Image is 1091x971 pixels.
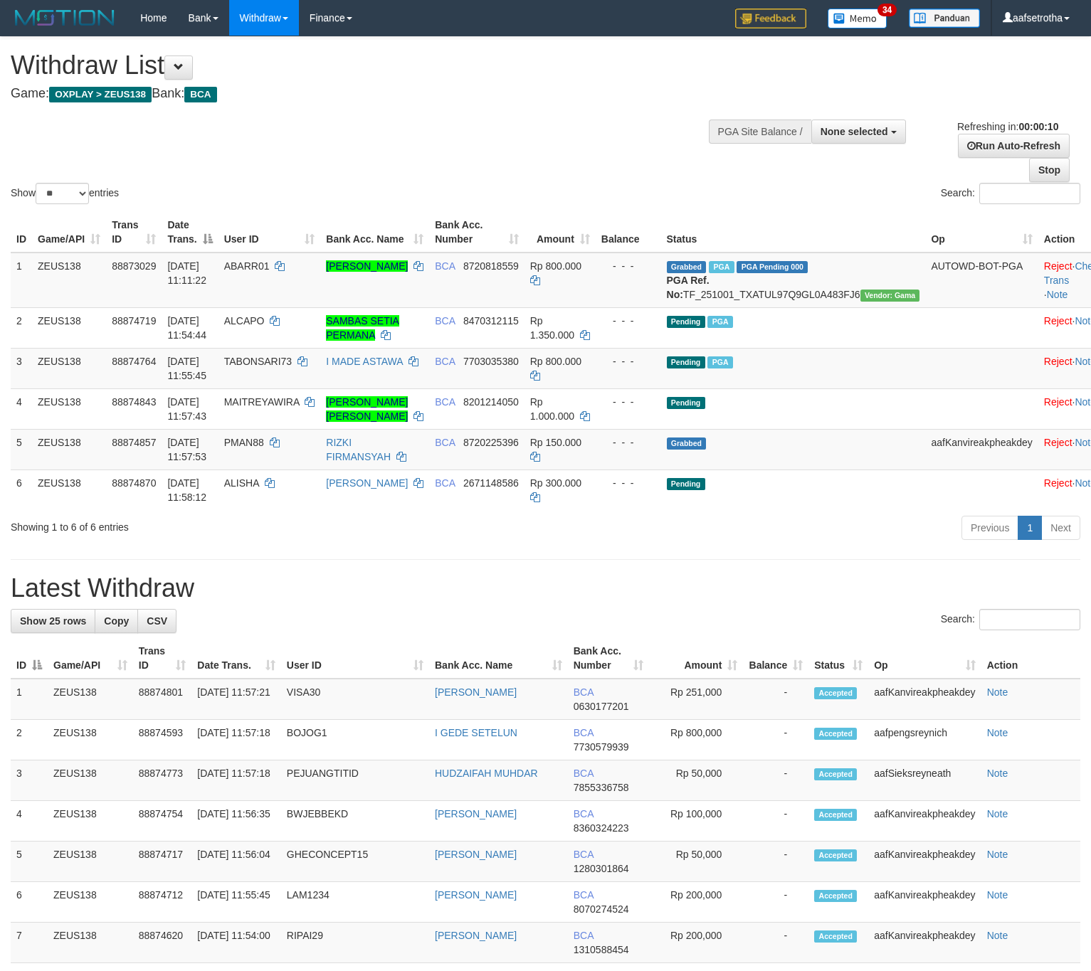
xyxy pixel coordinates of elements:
[574,903,629,915] span: Copy 8070274524 to clipboard
[1044,260,1072,272] a: Reject
[814,809,857,821] span: Accepted
[1044,315,1072,327] a: Reject
[574,782,629,793] span: Copy 7855336758 to clipboard
[979,183,1080,204] input: Search:
[574,863,629,874] span: Copy 1280301864 to clipboard
[860,290,920,302] span: Vendor URL: https://trx31.1velocity.biz
[435,686,517,698] a: [PERSON_NAME]
[709,120,811,144] div: PGA Site Balance /
[429,638,568,679] th: Bank Acc. Name: activate to sort column ascending
[530,356,581,367] span: Rp 800.000
[167,356,206,381] span: [DATE] 11:55:45
[667,316,705,328] span: Pending
[133,760,192,801] td: 88874773
[167,260,206,286] span: [DATE] 11:11:22
[133,923,192,963] td: 88874620
[601,354,655,368] div: - - -
[435,260,455,272] span: BCA
[649,801,743,842] td: Rp 100,000
[11,87,713,101] h4: Game: Bank:
[281,882,429,923] td: LAM1234
[281,801,429,842] td: BWJEBBEKD
[1047,289,1068,300] a: Note
[48,638,133,679] th: Game/API: activate to sort column ascending
[814,849,857,861] span: Accepted
[435,315,455,327] span: BCA
[36,183,89,204] select: Showentries
[601,395,655,409] div: - - -
[133,720,192,760] td: 88874593
[435,477,455,489] span: BCA
[167,315,206,341] span: [DATE] 11:54:44
[530,315,574,341] span: Rp 1.350.000
[32,212,106,253] th: Game/API: activate to sort column ascending
[649,679,743,720] td: Rp 251,000
[601,259,655,273] div: - - -
[707,356,732,368] span: Marked by aafpengsreynich
[979,609,1080,630] input: Search:
[11,183,119,204] label: Show entries
[281,638,429,679] th: User ID: activate to sort column ascending
[48,760,133,801] td: ZEUS138
[743,679,808,720] td: -
[743,882,808,923] td: -
[1018,121,1058,132] strong: 00:00:10
[596,212,661,253] th: Balance
[48,842,133,882] td: ZEUS138
[48,720,133,760] td: ZEUS138
[574,822,629,834] span: Copy 8360324223 to clipboard
[463,315,519,327] span: Copy 8470312115 to clipboard
[667,437,707,450] span: Grabbed
[814,687,857,699] span: Accepted
[11,679,48,720] td: 1
[601,476,655,490] div: - - -
[925,429,1038,469] td: aafKanvireakpheakdey
[191,801,281,842] td: [DATE] 11:56:35
[167,477,206,503] span: [DATE] 11:58:12
[530,260,581,272] span: Rp 800.000
[435,437,455,448] span: BCA
[191,679,281,720] td: [DATE] 11:57:21
[112,477,156,489] span: 88874870
[667,275,710,300] b: PGA Ref. No:
[95,609,138,633] a: Copy
[112,396,156,408] span: 88874843
[320,212,429,253] th: Bank Acc. Name: activate to sort column ascending
[326,356,403,367] a: I MADE ASTAWA
[661,253,926,308] td: TF_251001_TXATUL97Q9GL0A483FJ6
[191,638,281,679] th: Date Trans.: activate to sort column ascending
[281,923,429,963] td: RIPAI29
[987,808,1008,819] a: Note
[525,212,596,253] th: Amount: activate to sort column ascending
[11,7,119,28] img: MOTION_logo.png
[981,638,1080,679] th: Action
[11,609,95,633] a: Show 25 rows
[868,720,981,760] td: aafpengsreynich
[463,260,519,272] span: Copy 8720818559 to clipboard
[435,396,455,408] span: BCA
[1044,396,1072,408] a: Reject
[32,348,106,388] td: ZEUS138
[167,396,206,422] span: [DATE] 11:57:43
[224,396,300,408] span: MAITREYAWIRA
[877,4,897,16] span: 34
[281,760,429,801] td: PEJUANGTITID
[435,356,455,367] span: BCA
[568,638,649,679] th: Bank Acc. Number: activate to sort column ascending
[574,701,629,712] span: Copy 0630177201 to clipboard
[11,51,713,80] h1: Withdraw List
[909,9,980,28] img: panduan.png
[11,760,48,801] td: 3
[162,212,218,253] th: Date Trans.: activate to sort column descending
[48,882,133,923] td: ZEUS138
[326,437,391,462] a: RIZKI FIRMANSYAH
[667,261,707,273] span: Grabbed
[1029,158,1070,182] a: Stop
[147,615,167,627] span: CSV
[530,396,574,422] span: Rp 1.000.000
[224,437,264,448] span: PMAN88
[32,253,106,308] td: ZEUS138
[224,315,265,327] span: ALCAPO
[49,87,152,102] span: OXPLAY > ZEUS138
[11,469,32,510] td: 6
